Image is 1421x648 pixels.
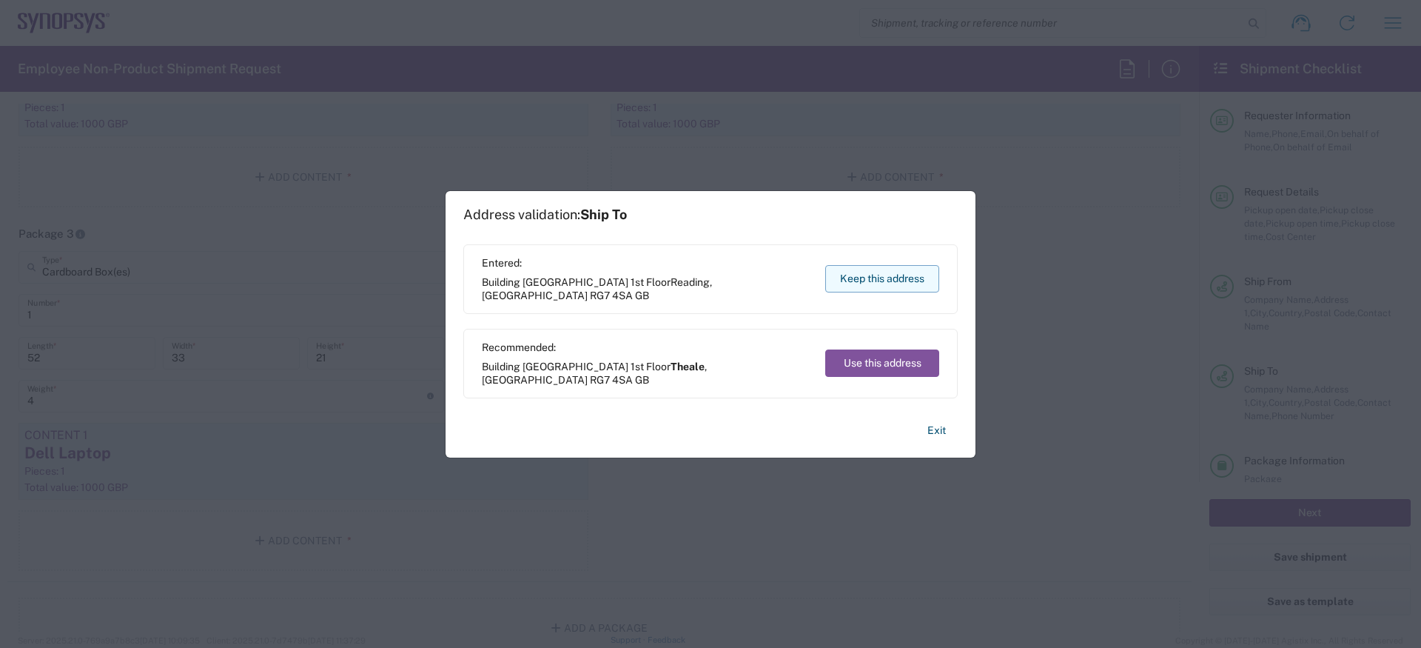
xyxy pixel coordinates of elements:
button: Keep this address [825,265,939,293]
span: Building [GEOGRAPHIC_DATA] 1st Floor , [482,275,811,302]
span: Recommended: [482,341,811,354]
span: Reading [671,276,710,288]
button: Exit [916,418,958,444]
span: RG7 4SA [590,290,633,301]
span: Building [GEOGRAPHIC_DATA] 1st Floor , [482,360,811,387]
span: Theale [671,361,705,373]
span: GB [635,290,649,301]
span: GB [635,374,649,386]
span: [GEOGRAPHIC_DATA] [482,290,588,301]
span: Ship To [580,207,627,222]
span: [GEOGRAPHIC_DATA] [482,374,588,386]
h1: Address validation: [463,207,627,223]
span: Entered: [482,256,811,270]
button: Use this address [825,350,939,377]
span: RG7 4SA [590,374,633,386]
